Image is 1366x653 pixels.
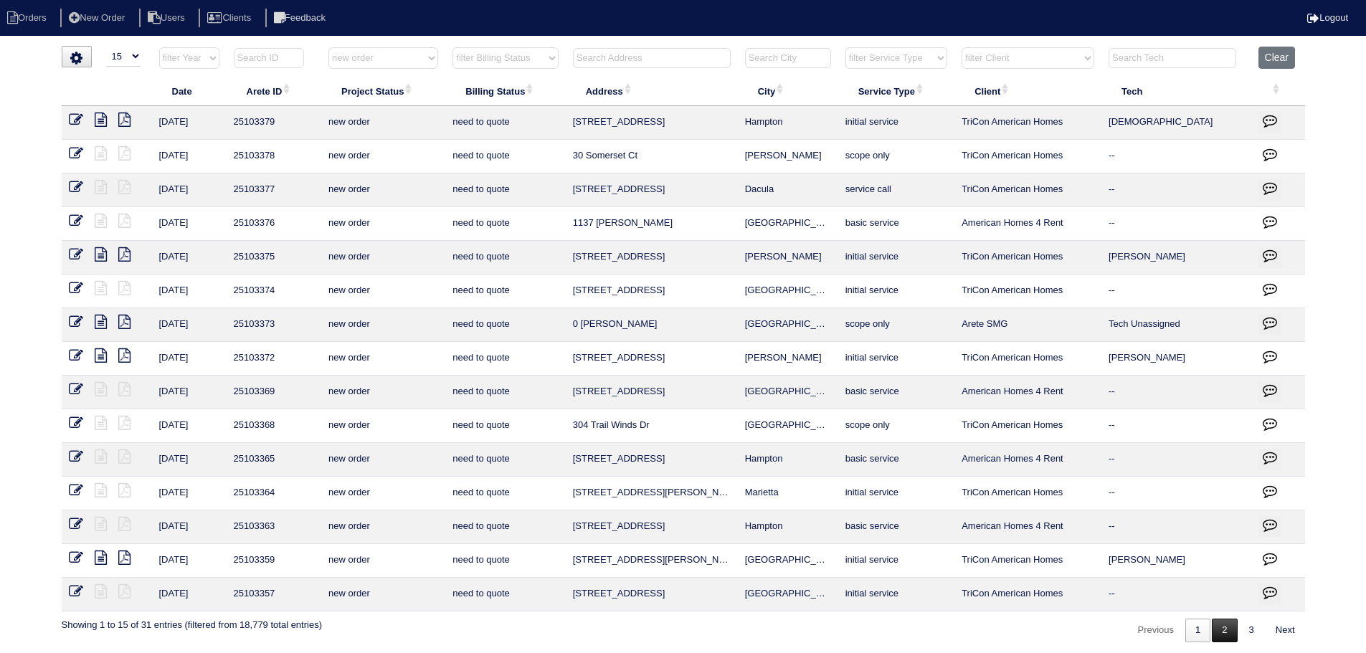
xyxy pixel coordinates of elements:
[838,308,954,342] td: scope only
[152,342,227,376] td: [DATE]
[566,275,738,308] td: [STREET_ADDRESS]
[738,173,838,207] td: Dacula
[954,173,1101,207] td: TriCon American Homes
[1212,619,1237,642] a: 2
[838,443,954,477] td: basic service
[227,308,321,342] td: 25103373
[227,241,321,275] td: 25103375
[152,275,227,308] td: [DATE]
[954,275,1101,308] td: TriCon American Homes
[738,477,838,510] td: Marietta
[321,308,445,342] td: new order
[227,409,321,443] td: 25103368
[139,12,196,23] a: Users
[954,106,1101,140] td: TriCon American Homes
[152,241,227,275] td: [DATE]
[152,544,227,578] td: [DATE]
[738,544,838,578] td: [GEOGRAPHIC_DATA]
[566,510,738,544] td: [STREET_ADDRESS]
[321,140,445,173] td: new order
[1185,619,1210,642] a: 1
[738,510,838,544] td: Hampton
[1239,619,1264,642] a: 3
[838,275,954,308] td: initial service
[445,308,565,342] td: need to quote
[445,544,565,578] td: need to quote
[1101,241,1251,275] td: [PERSON_NAME]
[838,173,954,207] td: service call
[1101,76,1251,106] th: Tech
[152,308,227,342] td: [DATE]
[227,578,321,611] td: 25103357
[838,510,954,544] td: basic service
[1266,619,1305,642] a: Next
[566,409,738,443] td: 304 Trail Winds Dr
[573,48,731,68] input: Search Address
[738,443,838,477] td: Hampton
[321,409,445,443] td: new order
[954,140,1101,173] td: TriCon American Homes
[954,510,1101,544] td: American Homes 4 Rent
[445,106,565,140] td: need to quote
[566,342,738,376] td: [STREET_ADDRESS]
[954,477,1101,510] td: TriCon American Homes
[738,207,838,241] td: [GEOGRAPHIC_DATA]
[566,106,738,140] td: [STREET_ADDRESS]
[445,207,565,241] td: need to quote
[227,140,321,173] td: 25103378
[954,342,1101,376] td: TriCon American Homes
[738,275,838,308] td: [GEOGRAPHIC_DATA]
[321,578,445,611] td: new order
[445,443,565,477] td: need to quote
[321,275,445,308] td: new order
[1101,173,1251,207] td: --
[152,477,227,510] td: [DATE]
[1101,409,1251,443] td: --
[152,443,227,477] td: [DATE]
[227,342,321,376] td: 25103372
[745,48,831,68] input: Search City
[738,241,838,275] td: [PERSON_NAME]
[152,106,227,140] td: [DATE]
[234,48,304,68] input: Search ID
[838,207,954,241] td: basic service
[838,241,954,275] td: initial service
[152,207,227,241] td: [DATE]
[954,578,1101,611] td: TriCon American Homes
[954,308,1101,342] td: Arete SMG
[838,140,954,173] td: scope only
[838,376,954,409] td: basic service
[227,106,321,140] td: 25103379
[445,76,565,106] th: Billing Status: activate to sort column ascending
[445,409,565,443] td: need to quote
[566,140,738,173] td: 30 Somerset Ct
[1101,443,1251,477] td: --
[445,376,565,409] td: need to quote
[445,578,565,611] td: need to quote
[445,275,565,308] td: need to quote
[139,9,196,28] li: Users
[445,140,565,173] td: need to quote
[152,409,227,443] td: [DATE]
[566,376,738,409] td: [STREET_ADDRESS]
[321,241,445,275] td: new order
[738,342,838,376] td: [PERSON_NAME]
[227,477,321,510] td: 25103364
[838,342,954,376] td: initial service
[566,207,738,241] td: 1137 [PERSON_NAME]
[1101,275,1251,308] td: --
[738,106,838,140] td: Hampton
[566,173,738,207] td: [STREET_ADDRESS]
[1101,308,1251,342] td: Tech Unassigned
[954,207,1101,241] td: American Homes 4 Rent
[838,477,954,510] td: initial service
[566,76,738,106] th: Address: activate to sort column ascending
[738,76,838,106] th: City: activate to sort column ascending
[1251,76,1305,106] th: : activate to sort column ascending
[1101,477,1251,510] td: --
[566,477,738,510] td: [STREET_ADDRESS][PERSON_NAME]
[738,376,838,409] td: [GEOGRAPHIC_DATA]
[838,76,954,106] th: Service Type: activate to sort column ascending
[838,544,954,578] td: initial service
[227,76,321,106] th: Arete ID: activate to sort column ascending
